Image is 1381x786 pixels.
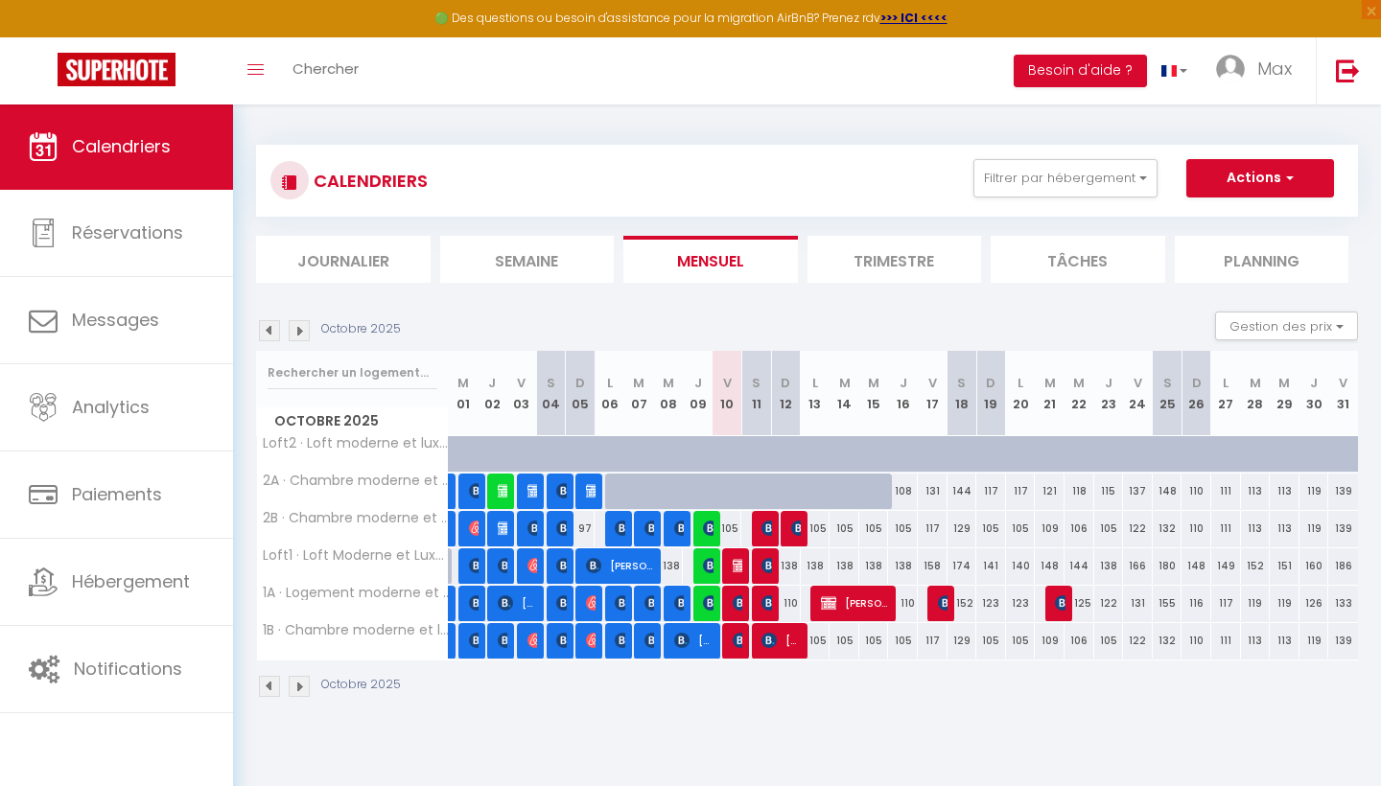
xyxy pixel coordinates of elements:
div: 115 [1094,474,1124,509]
abbr: D [1192,374,1202,392]
th: 07 [624,351,654,436]
abbr: V [928,374,937,392]
abbr: S [547,374,555,392]
a: [PERSON_NAME] [449,623,458,659]
abbr: J [1310,374,1318,392]
div: 117 [1211,586,1241,621]
th: 28 [1241,351,1271,436]
span: [PERSON_NAME] [644,585,654,621]
span: [PERSON_NAME] [498,510,507,546]
div: 110 [1182,511,1211,546]
span: [PERSON_NAME] [556,473,566,509]
div: 123 [976,586,1006,621]
span: [PERSON_NAME] [527,473,537,509]
span: [PERSON_NAME] [469,473,479,509]
div: 105 [859,511,889,546]
span: [PERSON_NAME] [644,510,654,546]
span: [PERSON_NAME] [821,585,890,621]
div: 119 [1299,511,1329,546]
span: Loft2 · Loft moderne et luxueux à côté de l'aéroport [260,436,452,451]
span: 2A · Chambre moderne et luxueuse à côté de l'aéroport [260,474,452,488]
abbr: S [752,374,761,392]
img: Super Booking [58,53,176,86]
div: 113 [1270,623,1299,659]
div: 113 [1241,623,1271,659]
span: [PERSON_NAME][DEMOGRAPHIC_DATA] [703,585,713,621]
abbr: S [1163,374,1172,392]
span: [PERSON_NAME] [733,622,742,659]
span: [PERSON_NAME] [733,585,742,621]
div: 122 [1123,623,1153,659]
a: ... Max [1202,37,1316,104]
span: Mees Hilbrink [674,585,684,621]
abbr: M [457,374,469,392]
th: 18 [948,351,977,436]
div: 129 [948,623,977,659]
div: 126 [1299,586,1329,621]
div: 125 [1065,586,1094,621]
div: 139 [1328,474,1358,509]
span: [PERSON_NAME] [469,585,479,621]
p: Octobre 2025 [321,676,401,694]
span: Notifications [74,657,182,681]
div: 110 [1182,623,1211,659]
abbr: J [1105,374,1112,392]
div: 105 [1094,623,1124,659]
div: 133 [1328,586,1358,621]
div: 119 [1299,474,1329,509]
a: >>> ICI <<<< [880,10,948,26]
div: 140 [1006,548,1036,584]
span: Loft1 · Loft Moderne et Luxueux à côté de l'aéroport! [260,548,452,563]
div: 105 [1006,623,1036,659]
div: 141 [976,548,1006,584]
abbr: M [1250,374,1261,392]
div: 109 [1035,623,1065,659]
abbr: V [1134,374,1142,392]
span: [PERSON_NAME] [674,622,714,659]
button: Actions [1186,159,1334,197]
span: Messages [72,308,159,332]
div: 116 [1182,586,1211,621]
span: [PERSON_NAME] [556,547,566,584]
div: 166 [1123,548,1153,584]
abbr: M [868,374,879,392]
span: [PERSON_NAME] [586,547,655,584]
th: 30 [1299,351,1329,436]
span: [PERSON_NAME] [615,622,624,659]
div: 122 [1094,586,1124,621]
div: 186 [1328,548,1358,584]
th: 29 [1270,351,1299,436]
abbr: J [488,374,496,392]
span: [PERSON_NAME] [469,622,479,659]
abbr: M [839,374,851,392]
abbr: M [1073,374,1085,392]
abbr: M [1278,374,1290,392]
span: [PERSON_NAME] [527,622,537,659]
button: Besoin d'aide ? [1014,55,1147,87]
div: 151 [1270,548,1299,584]
span: [PERSON_NAME] [703,547,713,584]
div: 117 [1006,474,1036,509]
abbr: L [1223,374,1229,392]
th: 11 [741,351,771,436]
span: Paiements [72,482,162,506]
abbr: D [986,374,995,392]
div: 144 [1065,548,1094,584]
div: 105 [1006,511,1036,546]
th: 06 [595,351,624,436]
p: Octobre 2025 [321,320,401,338]
span: [PERSON_NAME] [733,547,742,584]
th: 31 [1328,351,1358,436]
th: 13 [801,351,831,436]
div: 113 [1241,511,1271,546]
span: [PERSON_NAME] [1055,585,1065,621]
div: 138 [1094,548,1124,584]
th: 19 [976,351,1006,436]
div: 138 [771,548,801,584]
span: [PERSON_NAME] [498,585,537,621]
li: Trimestre [808,236,982,283]
div: 132 [1153,623,1182,659]
div: 131 [1123,586,1153,621]
div: 113 [1241,474,1271,509]
a: [PERSON_NAME] [449,586,458,622]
